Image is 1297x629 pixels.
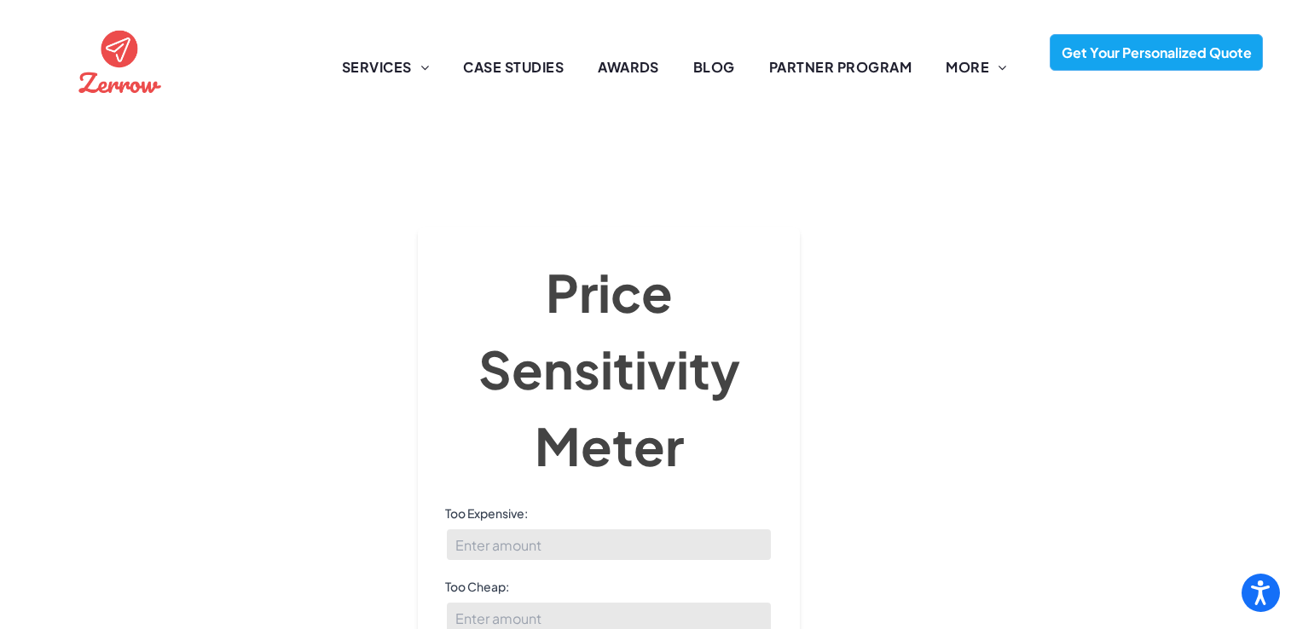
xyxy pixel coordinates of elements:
[1050,34,1263,71] a: Get Your Personalized Quote
[445,528,773,562] input: Enter amount
[445,254,773,484] h2: Price Sensitivity Meter
[446,57,581,78] a: CASE STUDIES
[1056,35,1258,70] span: Get Your Personalized Quote
[581,57,676,78] a: AWARDS
[445,505,773,522] label: Too Expensive:
[445,578,773,595] label: Too Cheap:
[325,57,446,78] a: SERVICES
[752,57,929,78] a: PARTNER PROGRAM
[676,57,752,78] a: BLOG
[74,15,165,107] img: the logo for zernow is a red circle with an airplane in it .
[929,57,1023,78] a: MORE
